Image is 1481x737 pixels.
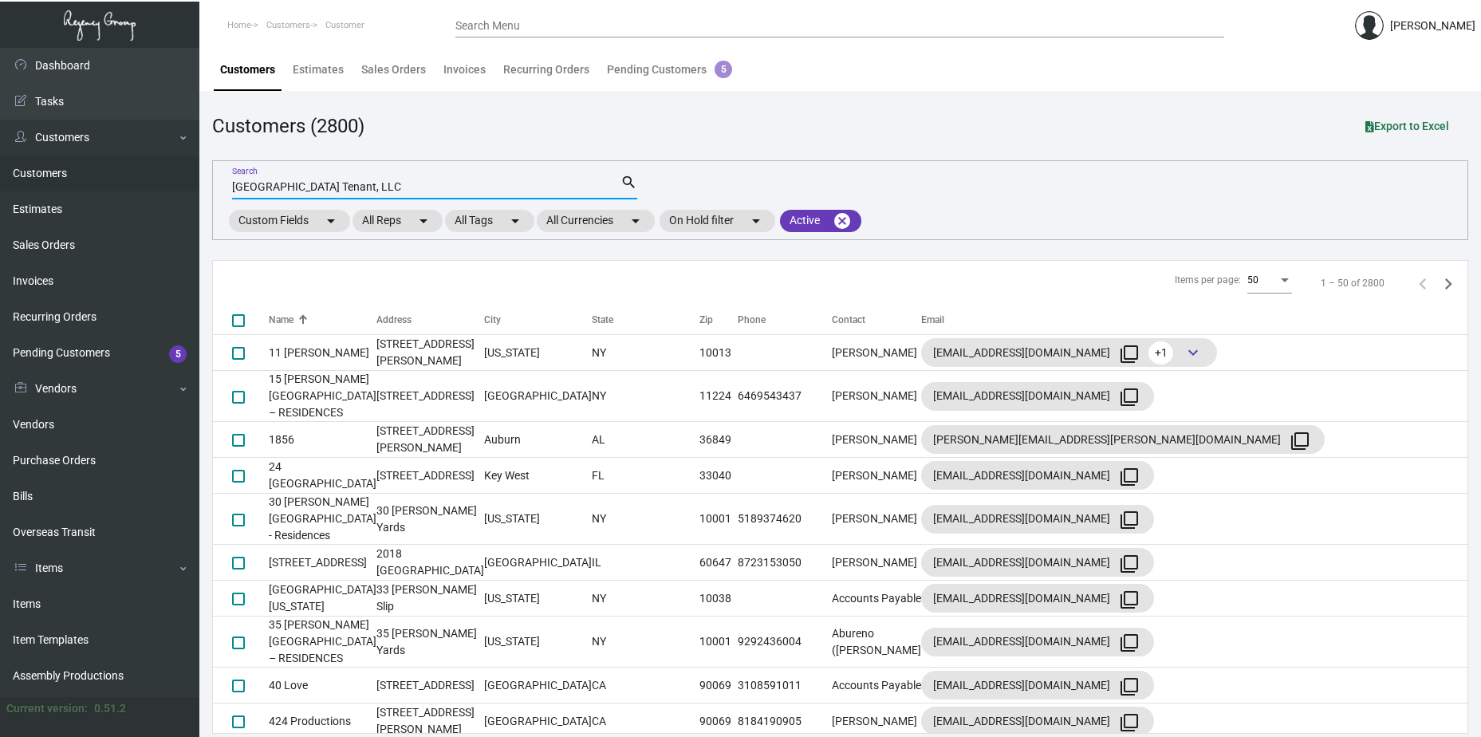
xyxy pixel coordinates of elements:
[933,384,1142,409] div: [EMAIL_ADDRESS][DOMAIN_NAME]
[592,335,699,371] td: NY
[699,545,738,581] td: 60647
[592,668,699,703] td: CA
[484,458,592,494] td: Key West
[832,545,921,581] td: [PERSON_NAME]
[699,668,738,703] td: 90069
[376,313,412,327] div: Address
[738,313,766,327] div: Phone
[738,617,832,668] td: 9292436004
[699,371,738,422] td: 11224
[933,708,1142,734] div: [EMAIL_ADDRESS][DOMAIN_NAME]
[376,545,484,581] td: 2018 [GEOGRAPHIC_DATA]
[832,668,921,703] td: Accounts Payable
[227,20,251,30] span: Home
[933,585,1142,611] div: [EMAIL_ADDRESS][DOMAIN_NAME]
[592,313,613,327] div: State
[269,422,376,458] td: 1856
[699,581,738,617] td: 10038
[933,672,1142,698] div: [EMAIL_ADDRESS][DOMAIN_NAME]
[537,210,655,232] mat-chip: All Currencies
[832,581,921,617] td: Accounts Payable
[832,371,921,422] td: [PERSON_NAME]
[832,313,865,327] div: Contact
[738,371,832,422] td: 6469543437
[1353,112,1462,140] button: Export to Excel
[592,494,699,545] td: NY
[1148,341,1173,365] span: +1
[833,211,852,231] mat-icon: cancel
[269,617,376,668] td: 35 [PERSON_NAME][GEOGRAPHIC_DATA] – RESIDENCES
[1321,276,1384,290] div: 1 – 50 of 2800
[699,617,738,668] td: 10001
[1120,677,1139,696] mat-icon: filter_none
[445,210,534,232] mat-chip: All Tags
[1120,590,1139,609] mat-icon: filter_none
[1247,274,1258,286] span: 50
[484,313,592,327] div: City
[699,313,738,327] div: Zip
[832,335,921,371] td: [PERSON_NAME]
[1410,270,1436,296] button: Previous page
[1247,275,1292,286] mat-select: Items per page:
[269,335,376,371] td: 11 [PERSON_NAME]
[746,211,766,231] mat-icon: arrow_drop_down
[325,20,364,30] span: Customer
[780,210,861,232] mat-chip: Active
[1120,467,1139,487] mat-icon: filter_none
[626,211,645,231] mat-icon: arrow_drop_down
[592,581,699,617] td: NY
[484,313,501,327] div: City
[592,545,699,581] td: IL
[1436,270,1461,296] button: Next page
[269,458,376,494] td: 24 [GEOGRAPHIC_DATA]
[1175,273,1241,287] div: Items per page:
[6,700,88,717] div: Current version:
[94,700,126,717] div: 0.51.2
[699,458,738,494] td: 33040
[832,494,921,545] td: [PERSON_NAME]
[832,313,921,327] div: Contact
[933,463,1142,488] div: [EMAIL_ADDRESS][DOMAIN_NAME]
[1365,120,1449,132] span: Export to Excel
[1290,432,1310,451] mat-icon: filter_none
[484,581,592,617] td: [US_STATE]
[506,211,525,231] mat-icon: arrow_drop_down
[1355,11,1384,40] img: admin@bootstrapmaster.com
[376,371,484,422] td: [STREET_ADDRESS]
[832,458,921,494] td: [PERSON_NAME]
[832,617,921,668] td: Abureno ([PERSON_NAME]
[269,494,376,545] td: 30 [PERSON_NAME][GEOGRAPHIC_DATA] - Residences
[376,313,484,327] div: Address
[353,210,443,232] mat-chip: All Reps
[1184,343,1203,362] span: keyboard_arrow_down
[484,371,592,422] td: [GEOGRAPHIC_DATA]
[933,340,1205,365] div: [EMAIL_ADDRESS][DOMAIN_NAME]
[1390,18,1475,34] div: [PERSON_NAME]
[376,668,484,703] td: [STREET_ADDRESS]
[1120,388,1139,407] mat-icon: filter_none
[293,61,344,78] div: Estimates
[269,313,376,327] div: Name
[269,371,376,422] td: 15 [PERSON_NAME][GEOGRAPHIC_DATA] – RESIDENCES
[414,211,433,231] mat-icon: arrow_drop_down
[592,422,699,458] td: AL
[933,427,1313,452] div: [PERSON_NAME][EMAIL_ADDRESS][PERSON_NAME][DOMAIN_NAME]
[921,305,1473,335] th: Email
[376,581,484,617] td: 33 [PERSON_NAME] Slip
[484,545,592,581] td: [GEOGRAPHIC_DATA]
[699,313,713,327] div: Zip
[376,335,484,371] td: [STREET_ADDRESS][PERSON_NAME]
[321,211,341,231] mat-icon: arrow_drop_down
[699,422,738,458] td: 36849
[443,61,486,78] div: Invoices
[933,506,1142,532] div: [EMAIL_ADDRESS][DOMAIN_NAME]
[933,550,1142,575] div: [EMAIL_ADDRESS][DOMAIN_NAME]
[1120,345,1139,364] mat-icon: filter_none
[620,173,637,192] mat-icon: search
[266,20,310,30] span: Customers
[592,458,699,494] td: FL
[660,210,775,232] mat-chip: On Hold filter
[484,422,592,458] td: Auburn
[699,335,738,371] td: 10013
[376,494,484,545] td: 30 [PERSON_NAME] Yards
